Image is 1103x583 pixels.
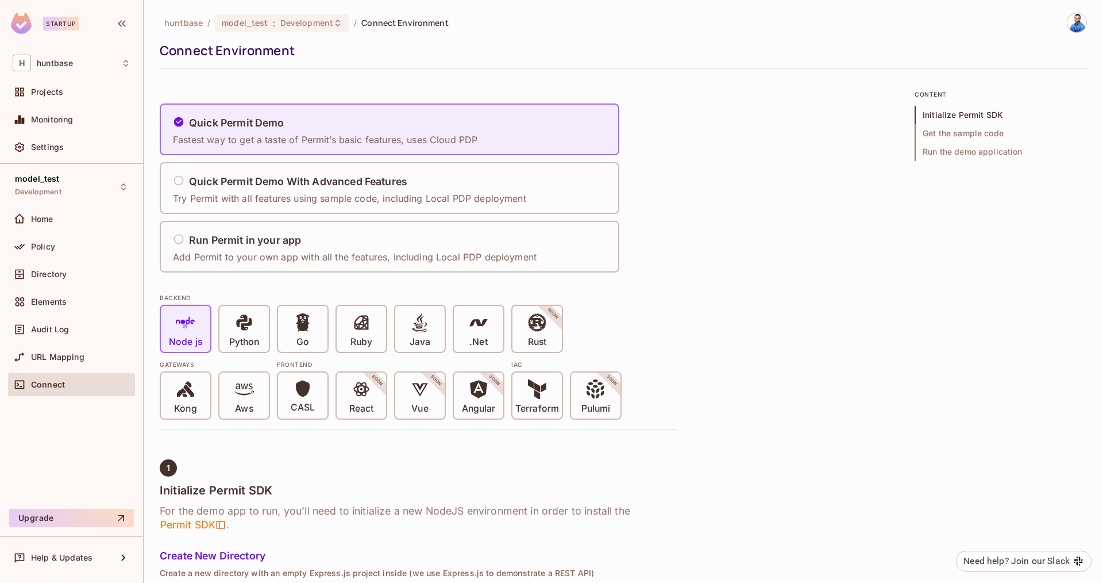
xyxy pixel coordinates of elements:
span: SOON [355,358,400,403]
span: Connect Environment [361,17,449,28]
p: Add Permit to your own app with all the features, including Local PDP deployment [173,251,537,263]
h5: Create New Directory [160,550,677,562]
span: Policy [31,242,55,251]
span: Elements [31,297,67,306]
h5: Run Permit in your app [189,235,301,246]
p: Fastest way to get a taste of Permit’s basic features, uses Cloud PDP [173,133,477,146]
span: Permit SDK [160,518,226,532]
p: Aws [235,403,253,415]
h6: For the demo app to run, you’ll need to initialize a new NodeJS environment in order to install t... [160,504,677,532]
p: Ruby [350,336,372,348]
span: Initialize Permit SDK [915,106,1087,124]
span: Home [31,214,53,224]
h4: Initialize Permit SDK [160,484,677,497]
span: Directory [31,270,67,279]
div: BACKEND [160,293,677,302]
li: / [354,17,357,28]
span: : [272,18,276,28]
li: / [207,17,210,28]
p: Go [296,336,309,348]
span: H [13,55,31,71]
div: Gateways [160,360,270,369]
div: Frontend [277,360,504,369]
div: Need help? Join our Slack [963,554,1070,568]
p: React [349,403,373,415]
span: Audit Log [31,325,69,334]
span: Run the demo application [915,143,1087,161]
span: the active workspace [164,17,203,28]
p: Node js [169,336,202,348]
p: Try Permit with all features using sample code, including Local PDP deployment [173,192,526,205]
p: Pulumi [581,403,610,415]
p: .Net [469,336,487,348]
span: model_test [222,17,268,28]
img: Rakesh Mukherjee [1067,13,1086,32]
p: Create a new directory with an empty Express.js project inside (we use Express.js to demonstrate ... [160,569,677,578]
span: Monitoring [31,115,74,124]
p: Kong [174,403,196,415]
div: IAC [511,360,622,369]
p: Rust [528,336,546,348]
span: 1 [167,463,170,473]
div: Startup [43,17,79,30]
p: Vue [411,403,428,415]
span: URL Mapping [31,352,84,362]
p: Terraform [515,403,559,415]
span: Get the sample code [915,124,1087,143]
span: Help & Updates [31,553,92,562]
h5: Quick Permit Demo With Advanced Features [189,176,407,187]
span: Workspace: huntbase [37,59,73,68]
span: SOON [472,358,517,403]
p: Java [410,336,430,348]
h5: Quick Permit Demo [189,117,284,129]
span: Development [280,17,333,28]
p: CASL [291,402,315,413]
span: model_test [15,174,60,183]
img: SReyMgAAAABJRU5ErkJggg== [11,13,32,34]
span: SOON [531,291,576,336]
span: SOON [589,358,634,403]
span: Projects [31,87,63,97]
span: Development [15,187,61,197]
p: Python [229,336,259,348]
p: Angular [462,403,496,415]
span: Settings [31,143,64,152]
button: Upgrade [9,509,134,527]
span: SOON [414,358,458,403]
p: content [915,90,1087,99]
div: Connect Environment [160,42,1081,59]
span: Connect [31,380,65,389]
